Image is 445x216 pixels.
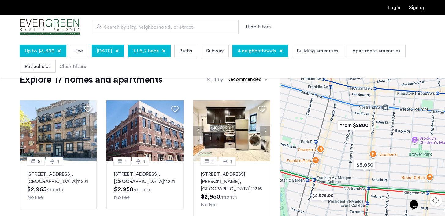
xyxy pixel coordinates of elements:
span: $2,965 [27,186,46,193]
div: $2,975.00 [310,189,336,203]
span: No Fee [114,195,130,200]
img: 3_638330844220542015.jpeg [20,100,97,161]
label: Sort by [207,76,223,83]
span: 1 [212,158,213,165]
button: Show or hide filters [246,23,271,31]
span: 2 [38,158,41,165]
div: $3,050 [352,158,378,172]
span: 1 [125,158,127,165]
button: Previous apartment [20,126,30,136]
img: 1998_638349064855186299.jpeg [106,100,184,161]
span: Pet policies [25,63,50,70]
span: Building amenities [297,47,338,55]
span: 1,1.5,2 beds [133,47,159,55]
button: Map camera controls [430,194,442,207]
input: Apartment Search [92,20,239,34]
sub: /month [46,187,63,192]
span: No Fee [201,202,217,207]
a: Registration [409,5,425,10]
button: Next apartment [260,126,270,136]
a: Login [388,5,400,10]
a: 21[STREET_ADDRESS], [GEOGRAPHIC_DATA]11221No Fee [20,161,97,209]
img: logo [20,16,80,38]
span: Search by city, neighborhood, or street. [104,23,221,31]
sub: /month [220,195,237,200]
span: No Fee [27,195,43,200]
p: [STREET_ADDRESS] 11221 [114,171,176,185]
p: [STREET_ADDRESS] 11221 [27,171,89,185]
span: 1 [57,158,59,165]
span: 1 [230,158,232,165]
ng-select: sort-apartment [224,74,270,85]
a: Cazamio Logo [20,16,80,38]
span: Fee [75,47,83,55]
div: Clear filters [59,63,86,70]
div: from $2800 [335,118,373,132]
span: [DATE] [97,47,112,55]
span: $2,950 [201,194,220,200]
sub: /month [133,187,150,192]
img: 2010_638484677605117544.jpeg [193,100,270,161]
span: Up to $3,300 [25,47,54,55]
span: 4 neighborhoods [238,47,276,55]
h1: Explore 17 homes and apartments [20,74,162,86]
a: 11[STREET_ADDRESS], [GEOGRAPHIC_DATA]11221No Fee [106,161,184,209]
span: Apartment amenities [352,47,400,55]
iframe: chat widget [407,192,427,210]
span: Baths [180,47,192,55]
span: Subway [206,47,224,55]
p: [STREET_ADDRESS][PERSON_NAME] 11216 [201,171,263,193]
span: $2,950 [114,186,133,193]
button: Next apartment [86,126,97,136]
button: Previous apartment [193,126,204,136]
span: 1 [143,158,145,165]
